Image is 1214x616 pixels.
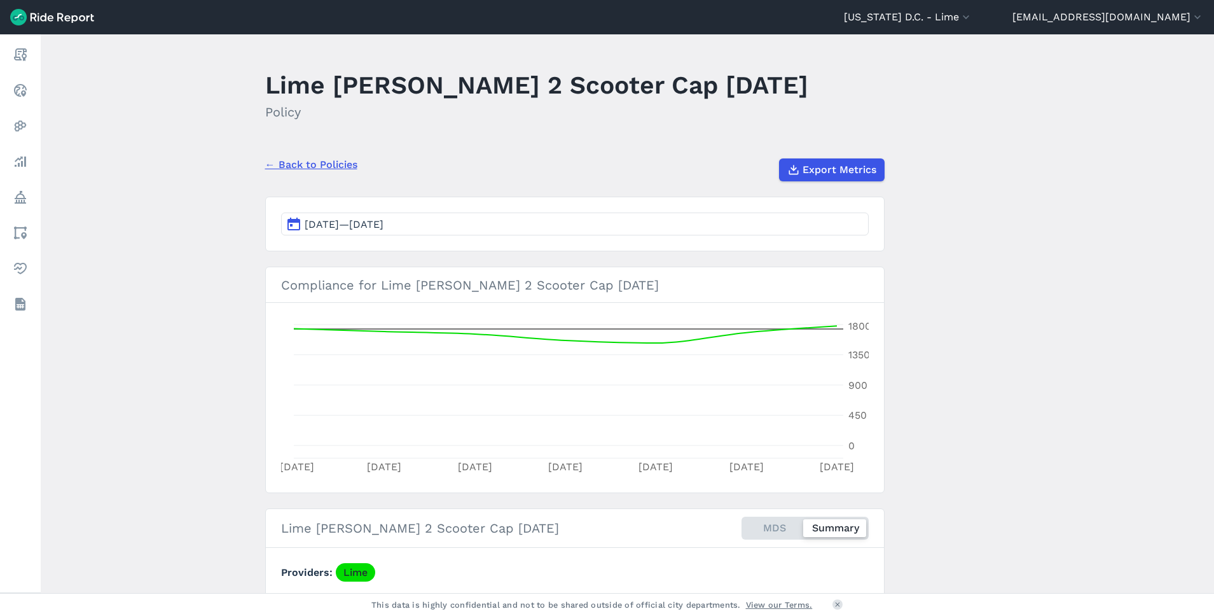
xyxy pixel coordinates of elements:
h3: Compliance for Lime [PERSON_NAME] 2 Scooter Cap [DATE] [266,267,884,303]
tspan: 450 [848,409,867,421]
h2: Policy [265,102,808,122]
span: Export Metrics [803,162,876,178]
a: Analyze [9,150,32,173]
button: [US_STATE] D.C. - Lime [844,10,972,25]
span: [DATE]—[DATE] [305,218,383,230]
tspan: [DATE] [820,461,854,473]
span: Providers [281,566,336,578]
button: [EMAIL_ADDRESS][DOMAIN_NAME] [1012,10,1204,25]
img: Ride Report [10,9,94,25]
button: [DATE]—[DATE] [281,213,869,235]
tspan: [DATE] [367,461,401,473]
a: Realtime [9,79,32,102]
a: Datasets [9,293,32,316]
tspan: 1800 [848,320,871,332]
h2: Lime [PERSON_NAME] 2 Scooter Cap [DATE] [281,519,559,538]
h1: Lime [PERSON_NAME] 2 Scooter Cap [DATE] [265,67,808,102]
tspan: [DATE] [280,461,314,473]
a: Lime [336,563,375,582]
tspan: [DATE] [548,461,583,473]
a: Report [9,43,32,66]
a: Policy [9,186,32,209]
tspan: [DATE] [638,461,673,473]
a: View our Terms. [746,599,813,611]
tspan: 1350 [848,349,870,361]
a: Health [9,257,32,280]
tspan: [DATE] [729,461,763,473]
a: Heatmaps [9,115,32,137]
tspan: 0 [848,440,855,452]
tspan: [DATE] [457,461,492,473]
button: Export Metrics [779,158,885,181]
tspan: 900 [848,379,867,391]
a: ← Back to Policies [265,157,357,172]
a: Areas [9,221,32,244]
